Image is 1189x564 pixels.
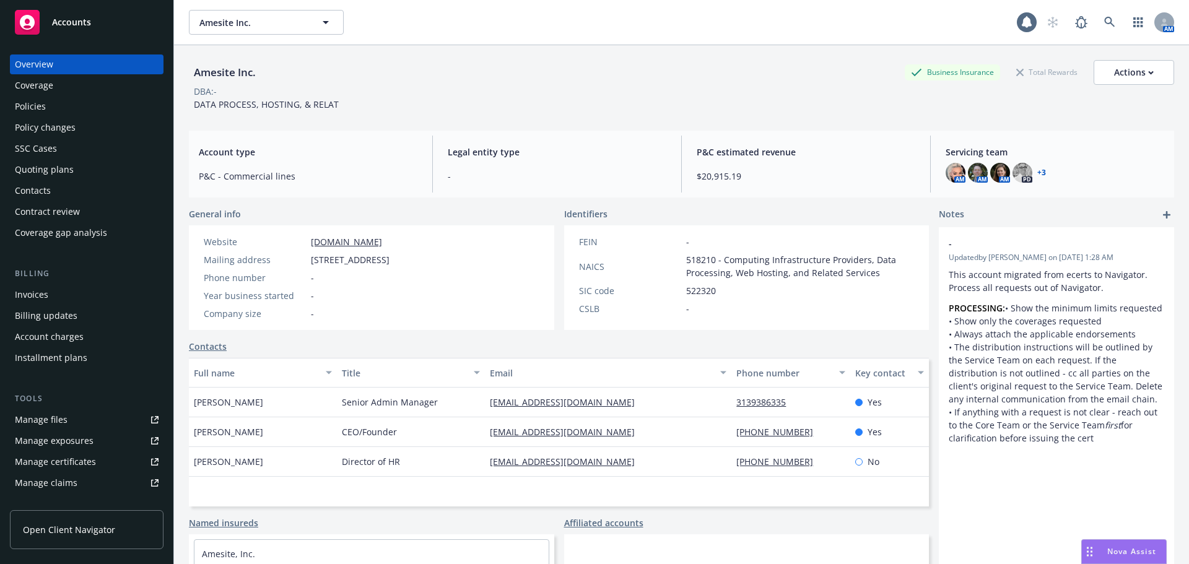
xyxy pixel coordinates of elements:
[311,307,314,320] span: -
[968,163,988,183] img: photo
[10,452,163,472] a: Manage certificates
[10,202,163,222] a: Contract review
[1069,10,1094,35] a: Report a Bug
[850,358,929,388] button: Key contact
[204,271,306,284] div: Phone number
[579,302,681,315] div: CSLB
[736,396,796,408] a: 3139386335
[199,170,417,183] span: P&C - Commercial lines
[946,163,965,183] img: photo
[686,235,689,248] span: -
[204,253,306,266] div: Mailing address
[731,358,850,388] button: Phone number
[10,139,163,158] a: SSC Cases
[194,396,263,409] span: [PERSON_NAME]
[949,302,1164,445] p: • Show the minimum limits requested • Show only the coverages requested • Always attach the appli...
[868,425,882,438] span: Yes
[1010,64,1084,80] div: Total Rewards
[10,76,163,95] a: Coverage
[194,425,263,438] span: [PERSON_NAME]
[1114,61,1154,84] div: Actions
[15,285,48,305] div: Invoices
[448,145,666,158] span: Legal entity type
[342,455,400,468] span: Director of HR
[736,456,823,467] a: [PHONE_NUMBER]
[189,64,261,80] div: Amesite Inc.
[15,452,96,472] div: Manage certificates
[10,410,163,430] a: Manage files
[1081,539,1167,564] button: Nova Assist
[905,64,1000,80] div: Business Insurance
[949,252,1164,263] span: Updated by [PERSON_NAME] on [DATE] 1:28 AM
[564,207,608,220] span: Identifiers
[686,253,915,279] span: 518210 - Computing Infrastructure Providers, Data Processing, Web Hosting, and Related Services
[189,10,344,35] button: Amesite Inc.
[202,548,255,560] a: Amesite, Inc.
[194,98,339,110] span: DATA PROCESS, HOSTING, & RELAT
[311,289,314,302] span: -
[15,431,94,451] div: Manage exposures
[736,367,831,380] div: Phone number
[15,139,57,158] div: SSC Cases
[15,410,68,430] div: Manage files
[189,340,227,353] a: Contacts
[342,396,438,409] span: Senior Admin Manager
[311,271,314,284] span: -
[490,456,645,467] a: [EMAIL_ADDRESS][DOMAIN_NAME]
[946,145,1164,158] span: Servicing team
[204,235,306,248] div: Website
[10,54,163,74] a: Overview
[10,473,163,493] a: Manage claims
[23,523,115,536] span: Open Client Navigator
[189,358,337,388] button: Full name
[10,285,163,305] a: Invoices
[697,170,915,183] span: $20,915.19
[697,145,915,158] span: P&C estimated revenue
[199,16,307,29] span: Amesite Inc.
[579,235,681,248] div: FEIN
[52,17,91,27] span: Accounts
[1094,60,1174,85] button: Actions
[189,516,258,529] a: Named insureds
[15,181,51,201] div: Contacts
[1105,419,1121,431] em: first
[10,181,163,201] a: Contacts
[990,163,1010,183] img: photo
[10,160,163,180] a: Quoting plans
[337,358,485,388] button: Title
[15,97,46,116] div: Policies
[448,170,666,183] span: -
[1097,10,1122,35] a: Search
[15,54,53,74] div: Overview
[199,145,417,158] span: Account type
[15,473,77,493] div: Manage claims
[15,76,53,95] div: Coverage
[1013,163,1032,183] img: photo
[10,431,163,451] a: Manage exposures
[194,367,318,380] div: Full name
[15,118,76,137] div: Policy changes
[10,348,163,368] a: Installment plans
[490,367,713,380] div: Email
[15,223,107,243] div: Coverage gap analysis
[855,367,910,380] div: Key contact
[15,327,84,347] div: Account charges
[686,302,689,315] span: -
[10,494,163,514] a: Manage BORs
[490,396,645,408] a: [EMAIL_ADDRESS][DOMAIN_NAME]
[939,207,964,222] span: Notes
[736,426,823,438] a: [PHONE_NUMBER]
[311,236,382,248] a: [DOMAIN_NAME]
[10,267,163,280] div: Billing
[949,268,1164,294] p: This account migrated from ecerts to Navigator. Process all requests out of Navigator.
[10,306,163,326] a: Billing updates
[189,207,241,220] span: General info
[686,284,716,297] span: 522320
[311,253,390,266] span: [STREET_ADDRESS]
[490,426,645,438] a: [EMAIL_ADDRESS][DOMAIN_NAME]
[194,85,217,98] div: DBA: -
[342,425,397,438] span: CEO/Founder
[1159,207,1174,222] a: add
[564,516,643,529] a: Affiliated accounts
